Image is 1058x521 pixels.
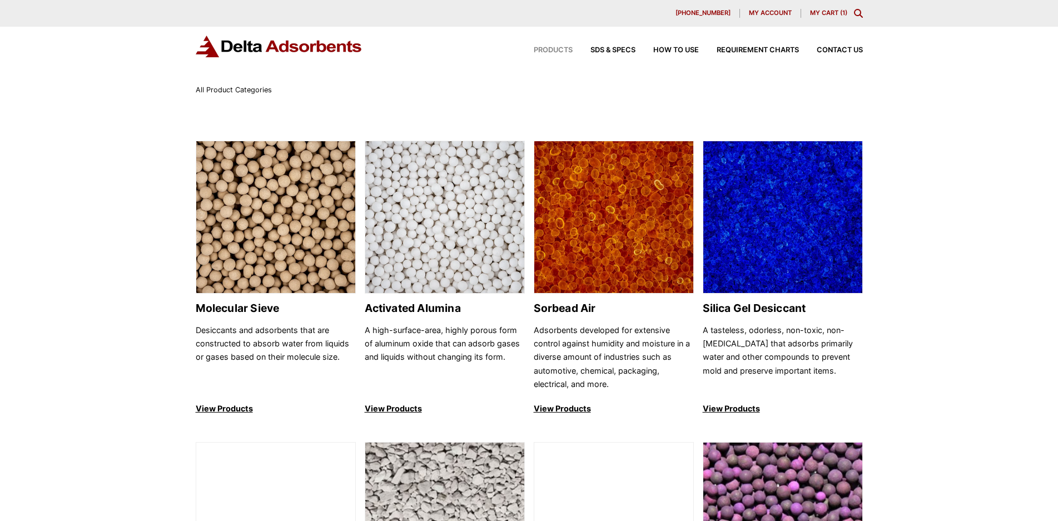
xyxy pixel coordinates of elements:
[534,141,693,294] img: Sorbead Air
[817,47,863,54] span: Contact Us
[675,10,731,16] span: [PHONE_NUMBER]
[854,9,863,18] div: Toggle Modal Content
[717,47,799,54] span: Requirement Charts
[740,9,801,18] a: My account
[365,141,524,294] img: Activated Alumina
[516,47,573,54] a: Products
[365,402,525,415] p: View Products
[196,402,356,415] p: View Products
[196,324,356,391] p: Desiccants and adsorbents that are constructed to absorb water from liquids or gases based on the...
[534,402,694,415] p: View Products
[534,141,694,416] a: Sorbead Air Sorbead Air Adsorbents developed for extensive control against humidity and moisture ...
[196,141,356,416] a: Molecular Sieve Molecular Sieve Desiccants and adsorbents that are constructed to absorb water fr...
[703,302,863,315] h2: Silica Gel Desiccant
[635,47,699,54] a: How to Use
[842,9,845,17] span: 1
[365,141,525,416] a: Activated Alumina Activated Alumina A high-surface-area, highly porous form of aluminum oxide tha...
[703,141,863,416] a: Silica Gel Desiccant Silica Gel Desiccant A tasteless, odorless, non-toxic, non-[MEDICAL_DATA] th...
[534,47,573,54] span: Products
[703,324,863,391] p: A tasteless, odorless, non-toxic, non-[MEDICAL_DATA] that adsorbs primarily water and other compo...
[365,324,525,391] p: A high-surface-area, highly porous form of aluminum oxide that can adsorb gases and liquids witho...
[667,9,740,18] a: [PHONE_NUMBER]
[534,302,694,315] h2: Sorbead Air
[810,9,847,17] a: My Cart (1)
[703,402,863,415] p: View Products
[573,47,635,54] a: SDS & SPECS
[534,324,694,391] p: Adsorbents developed for extensive control against humidity and moisture in a diverse amount of i...
[749,10,792,16] span: My account
[653,47,699,54] span: How to Use
[699,47,799,54] a: Requirement Charts
[365,302,525,315] h2: Activated Alumina
[590,47,635,54] span: SDS & SPECS
[196,141,355,294] img: Molecular Sieve
[196,36,362,57] img: Delta Adsorbents
[799,47,863,54] a: Contact Us
[196,86,272,94] span: All Product Categories
[196,302,356,315] h2: Molecular Sieve
[703,141,862,294] img: Silica Gel Desiccant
